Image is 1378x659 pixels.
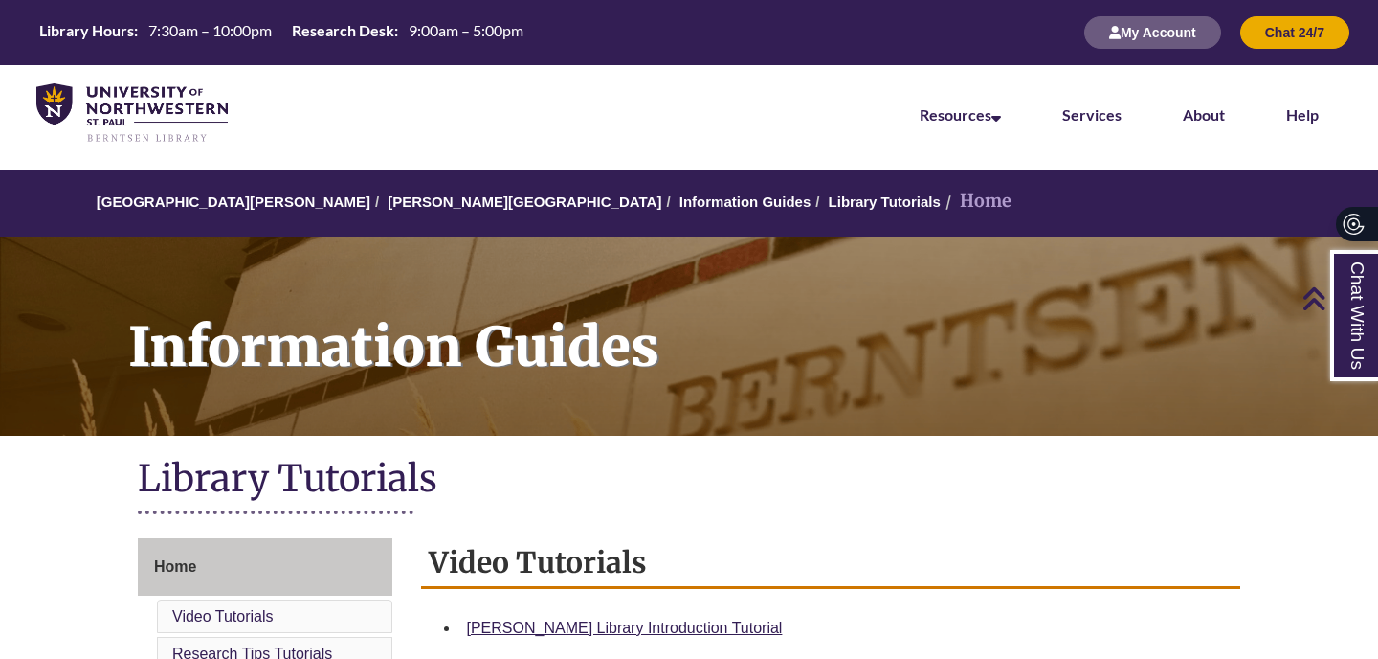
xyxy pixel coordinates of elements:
[388,193,661,210] a: [PERSON_NAME][GEOGRAPHIC_DATA]
[1183,105,1225,124] a: About
[467,620,783,636] a: [PERSON_NAME] Library Introduction Tutorial
[32,20,531,44] table: Hours Today
[97,193,370,210] a: [GEOGRAPHIC_DATA][PERSON_NAME]
[1240,24,1349,40] a: Chat 24/7
[1301,285,1373,311] a: Back to Top
[36,83,228,144] img: UNWSP Library Logo
[32,20,141,41] th: Library Hours:
[679,193,811,210] a: Information Guides
[829,193,941,210] a: Library Tutorials
[138,455,1240,506] h1: Library Tutorials
[409,21,523,39] span: 9:00am – 5:00pm
[284,20,401,41] th: Research Desk:
[172,608,274,625] a: Video Tutorials
[1084,24,1221,40] a: My Account
[32,20,531,46] a: Hours Today
[138,538,392,596] a: Home
[1084,16,1221,49] button: My Account
[154,558,196,575] span: Home
[107,237,1378,411] h1: Information Guides
[1286,105,1319,124] a: Help
[941,188,1011,216] li: Home
[1062,105,1122,124] a: Services
[920,105,1001,124] a: Resources
[421,538,1241,589] h2: Video Tutorials
[148,21,272,39] span: 7:30am – 10:00pm
[1240,16,1349,49] button: Chat 24/7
